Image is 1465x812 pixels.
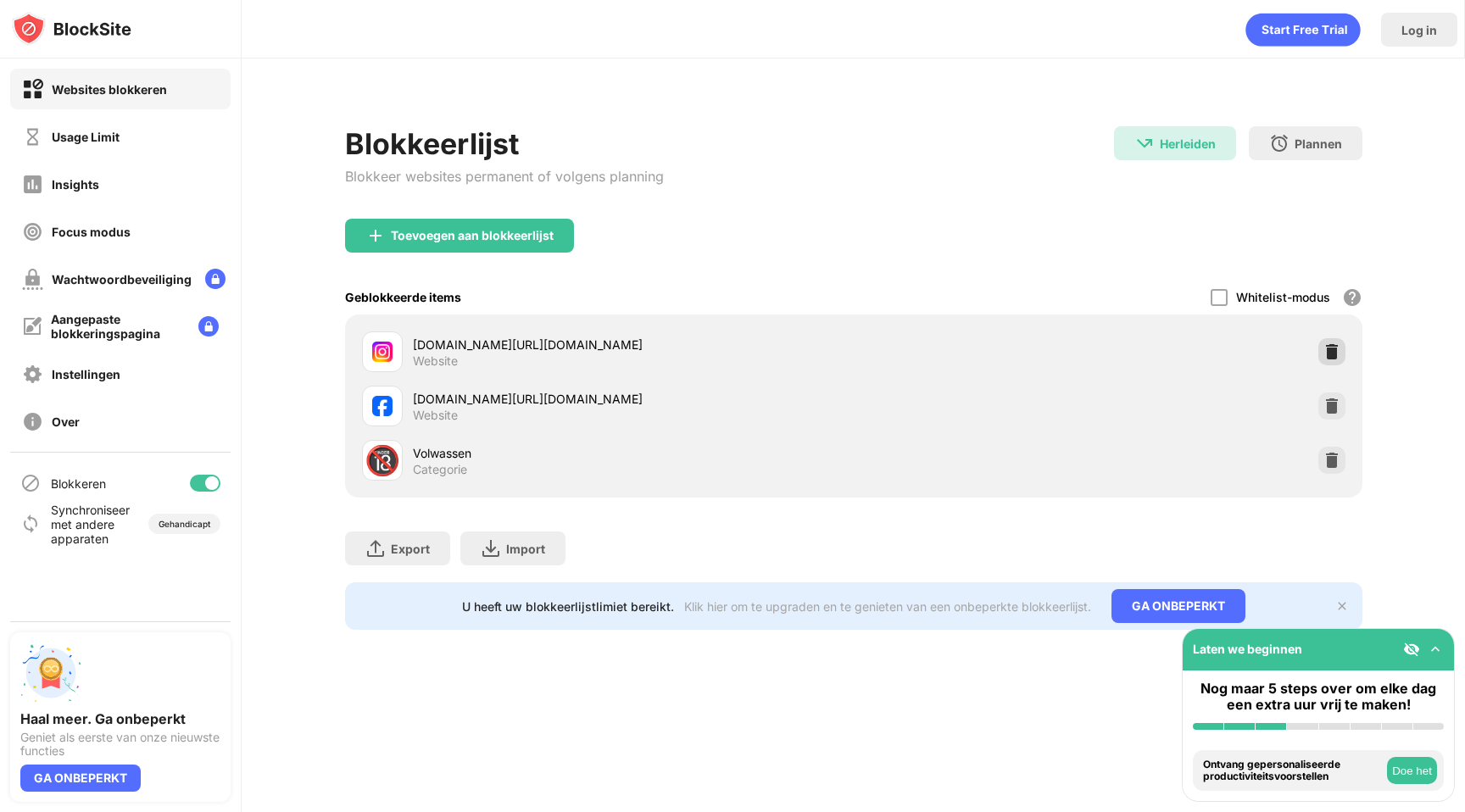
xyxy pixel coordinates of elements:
[22,411,43,432] img: about-off.svg
[51,476,106,491] div: Blokkeren
[1387,757,1437,784] button: Doe het
[413,462,467,477] div: Categorie
[391,542,430,556] div: Export
[52,225,131,239] div: Focus modus
[20,473,41,493] img: blocking-icon.svg
[413,444,854,462] div: Volwassen
[413,353,458,369] div: Website
[51,503,138,546] div: Synchroniseer met andere apparaten
[52,414,80,429] div: Over
[1160,136,1216,151] div: Herleiden
[1111,589,1245,623] div: GA ONBEPERKT
[52,130,120,144] div: Usage Limit
[12,12,131,46] img: logo-blocksite.svg
[413,336,854,353] div: [DOMAIN_NAME][URL][DOMAIN_NAME]
[52,272,192,286] div: Wachtwoordbeveiliging
[52,82,167,97] div: Websites blokkeren
[51,312,185,341] div: Aangepaste blokkeringspagina
[372,396,393,416] img: favicons
[1245,13,1361,47] div: animation
[345,126,664,161] div: Blokkeerlijst
[1427,641,1444,658] img: omni-setup-toggle.svg
[1295,136,1342,151] div: Plannen
[22,269,43,290] img: password-protection-off.svg
[1193,681,1444,713] div: Nog maar 5 steps over om elke dag een extra uur vrij te maken!
[20,642,81,704] img: push-unlimited.svg
[22,316,42,336] img: customize-block-page-off.svg
[1335,599,1349,613] img: x-button.svg
[413,408,458,423] div: Website
[20,765,141,792] div: GA ONBEPERKT
[1401,23,1437,37] div: Log in
[20,731,220,758] div: Geniet als eerste van onze nieuwste functies
[1236,290,1330,304] div: Whitelist-modus
[198,316,219,336] img: lock-menu.svg
[52,367,120,381] div: Instellingen
[345,290,461,304] div: Geblokkeerde items
[413,390,854,408] div: [DOMAIN_NAME][URL][DOMAIN_NAME]
[345,168,664,185] div: Blokkeer websites permanent of volgens planning
[684,599,1091,614] div: Klik hier om te upgraden en te genieten van een onbeperkte blokkeerlijst.
[52,177,99,192] div: Insights
[22,174,43,195] img: insights-off.svg
[22,79,43,100] img: block-on.svg
[20,514,41,534] img: sync-icon.svg
[391,229,554,242] div: Toevoegen aan blokkeerlijst
[20,710,220,727] div: Haal meer. Ga onbeperkt
[372,342,393,362] img: favicons
[365,443,400,478] div: 🔞
[506,542,545,556] div: Import
[462,599,674,614] div: U heeft uw blokkeerlijstlimiet bereikt.
[22,221,43,242] img: focus-off.svg
[1203,759,1383,783] div: Ontvang gepersonaliseerde productiviteitsvoorstellen
[1193,642,1302,656] div: Laten we beginnen
[159,519,210,529] div: Gehandicapt
[22,364,43,385] img: settings-off.svg
[205,269,226,289] img: lock-menu.svg
[1403,641,1420,658] img: eye-not-visible.svg
[22,126,43,147] img: time-usage-off.svg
